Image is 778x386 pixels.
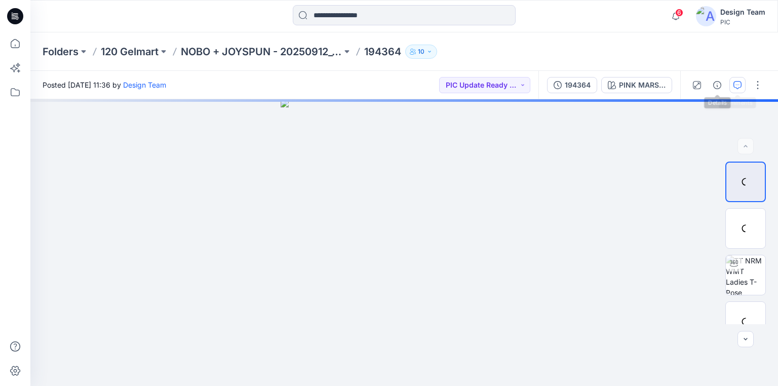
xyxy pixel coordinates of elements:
div: 194364 [565,80,591,91]
img: TT NRM WMT Ladies T-Pose [726,255,765,295]
button: 10 [405,45,437,59]
button: PINK MARSHMALLOW [601,77,672,93]
p: 10 [418,46,424,57]
div: Design Team [720,6,765,18]
p: 194364 [364,45,401,59]
a: NOBO + JOYSPUN - 20250912_120_GC [181,45,342,59]
img: eyJhbGciOiJIUzI1NiIsImtpZCI6IjAiLCJzbHQiOiJzZXMiLCJ0eXAiOiJKV1QifQ.eyJkYXRhIjp7InR5cGUiOiJzdG9yYW... [281,99,528,386]
div: PINK MARSHMALLOW [619,80,666,91]
button: Details [709,77,725,93]
span: 6 [675,9,683,17]
span: Posted [DATE] 11:36 by [43,80,166,90]
a: Folders [43,45,79,59]
a: Design Team [123,81,166,89]
a: 120 Gelmart [101,45,159,59]
img: avatar [696,6,716,26]
button: 194364 [547,77,597,93]
div: PIC [720,18,765,26]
